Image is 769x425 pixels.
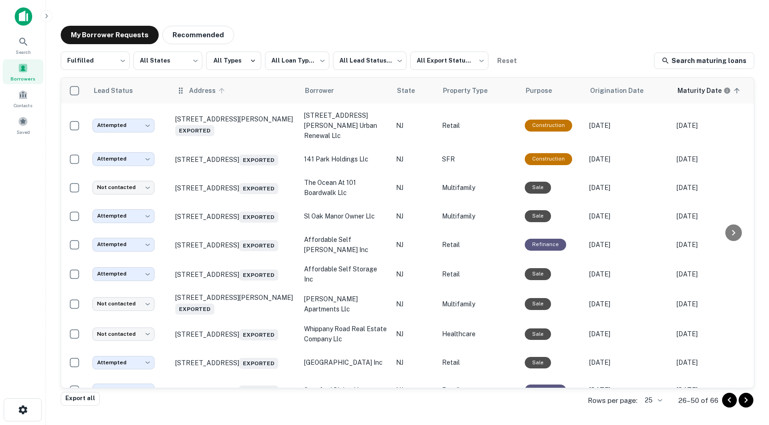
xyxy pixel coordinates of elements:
[92,181,155,194] div: Not contacted
[654,52,754,69] a: Search maturing loans
[304,324,387,344] p: whippany road real estate company llc
[525,210,551,222] div: Sale
[723,351,769,396] div: Chat Widget
[92,297,155,310] div: Not contacted
[525,268,551,280] div: Sale
[175,210,295,223] p: [STREET_ADDRESS]
[239,183,278,194] span: Exported
[672,78,759,103] th: Maturity dates displayed may be estimated. Please contact the lender for the most accurate maturi...
[175,115,295,136] p: [STREET_ADDRESS][PERSON_NAME]
[239,385,278,396] span: Exported
[437,78,520,103] th: Property Type
[14,102,32,109] span: Contacts
[520,78,585,103] th: Purpose
[175,293,295,315] p: [STREET_ADDRESS][PERSON_NAME]
[133,49,202,73] div: All States
[391,78,437,103] th: State
[442,299,516,309] p: Multifamily
[175,304,214,315] span: Exported
[589,121,667,131] p: [DATE]
[92,209,155,223] div: Attempted
[677,211,755,221] p: [DATE]
[525,357,551,368] div: Sale
[239,358,278,369] span: Exported
[397,85,427,96] span: State
[3,113,43,138] div: Saved
[304,235,387,255] p: affordable self [PERSON_NAME] inc
[304,110,387,141] p: [STREET_ADDRESS][PERSON_NAME] urban renewal llc
[525,182,551,193] div: Sale
[175,356,295,369] p: [STREET_ADDRESS]
[304,178,387,198] p: the ocean at 101 boardwalk llc
[589,357,667,368] p: [DATE]
[305,85,346,96] span: Borrower
[175,327,295,340] p: [STREET_ADDRESS]
[61,49,130,73] div: Fulfilled
[442,269,516,279] p: Retail
[175,268,295,281] p: [STREET_ADDRESS]
[11,75,35,82] span: Borrowers
[442,357,516,368] p: Retail
[396,154,433,164] p: NJ
[396,357,433,368] p: NJ
[396,183,433,193] p: NJ
[239,155,278,166] span: Exported
[3,86,43,111] a: Contacts
[677,329,755,339] p: [DATE]
[589,329,667,339] p: [DATE]
[3,33,43,57] a: Search
[396,329,433,339] p: NJ
[442,211,516,221] p: Multifamily
[396,385,433,395] p: NJ
[61,392,100,406] button: Export all
[92,267,155,281] div: Attempted
[92,356,155,369] div: Attempted
[239,212,278,223] span: Exported
[443,85,499,96] span: Property Type
[442,121,516,131] p: Retail
[677,183,755,193] p: [DATE]
[16,48,31,56] span: Search
[304,385,387,395] p: stratford dining llc
[88,78,171,103] th: Lead Status
[239,329,278,340] span: Exported
[678,395,718,406] p: 26–50 of 66
[589,154,667,164] p: [DATE]
[442,385,516,395] p: Retail
[677,385,755,395] p: [DATE]
[677,269,755,279] p: [DATE]
[442,183,516,193] p: Multifamily
[304,357,387,368] p: [GEOGRAPHIC_DATA] inc
[15,7,32,26] img: capitalize-icon.png
[304,264,387,284] p: affordable self storage inc
[677,240,755,250] p: [DATE]
[175,384,295,396] p: [STREET_ADDRESS]
[239,240,278,251] span: Exported
[162,26,234,44] button: Recommended
[525,385,566,396] div: This loan purpose was for refinancing
[396,240,433,250] p: NJ
[265,49,329,73] div: All Loan Types
[585,78,672,103] th: Origination Date
[525,328,551,340] div: Sale
[677,121,755,131] p: [DATE]
[175,181,295,194] p: [STREET_ADDRESS]
[442,154,516,164] p: SFR
[677,86,731,96] div: Maturity dates displayed may be estimated. Please contact the lender for the most accurate maturi...
[92,327,155,341] div: Not contacted
[589,269,667,279] p: [DATE]
[333,49,407,73] div: All Lead Statuses
[92,152,155,166] div: Attempted
[722,393,737,408] button: Go to previous page
[175,238,295,251] p: [STREET_ADDRESS]
[442,329,516,339] p: Healthcare
[175,153,295,166] p: [STREET_ADDRESS]
[92,238,155,251] div: Attempted
[677,86,743,96] span: Maturity dates displayed may be estimated. Please contact the lender for the most accurate maturi...
[588,395,637,406] p: Rows per page:
[589,211,667,221] p: [DATE]
[589,240,667,250] p: [DATE]
[677,299,755,309] p: [DATE]
[589,183,667,193] p: [DATE]
[396,269,433,279] p: NJ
